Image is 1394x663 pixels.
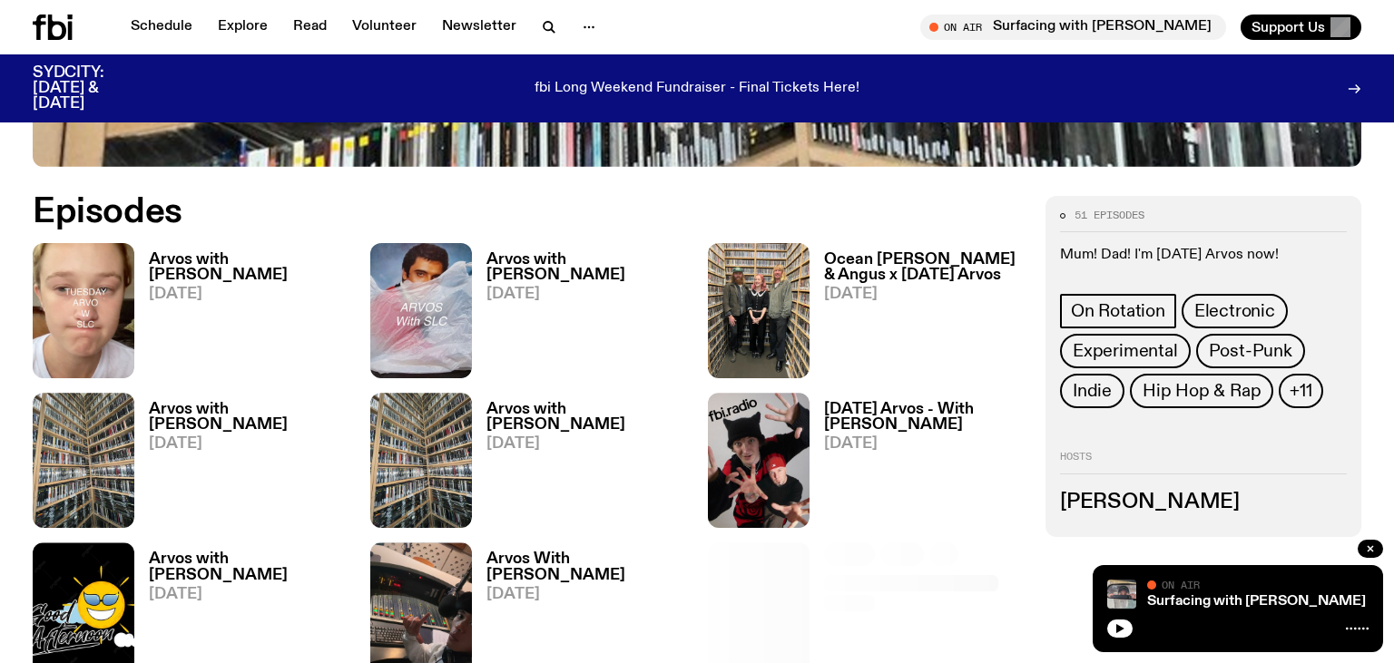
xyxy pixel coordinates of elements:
h3: Arvos with [PERSON_NAME] [149,252,348,283]
span: [DATE] [149,587,348,602]
a: [DATE] Arvos - With [PERSON_NAME][DATE] [810,402,1024,528]
img: A corner shot of the fbi music library [33,393,134,528]
a: Schedule [120,15,203,40]
button: Support Us [1241,15,1361,40]
p: Mum! Dad! I'm [DATE] Arvos now! [1060,247,1347,264]
span: [DATE] [824,436,1024,452]
img: A corner shot of the fbi music library [370,393,472,528]
span: Experimental [1073,341,1178,361]
span: Hip Hop & Rap [1143,381,1261,401]
span: [DATE] [824,287,1024,302]
h3: Arvos with [PERSON_NAME] [149,402,348,433]
a: Read [282,15,338,40]
a: Arvos with [PERSON_NAME][DATE] [472,252,686,378]
h3: Arvos with [PERSON_NAME] [149,551,348,582]
a: Ocean [PERSON_NAME] & Angus x [DATE] Arvos[DATE] [810,252,1024,378]
span: Support Us [1252,19,1325,35]
span: [DATE] [486,287,686,302]
span: [DATE] [486,436,686,452]
span: Electronic [1194,301,1275,321]
a: Explore [207,15,279,40]
h3: Ocean [PERSON_NAME] & Angus x [DATE] Arvos [824,252,1024,283]
span: Post-Punk [1209,341,1292,361]
a: Electronic [1182,294,1288,328]
span: [DATE] [486,587,686,602]
span: On Rotation [1071,301,1165,321]
a: Post-Punk [1196,334,1305,368]
h3: Arvos with [PERSON_NAME] [486,252,686,283]
button: +11 [1279,374,1322,408]
span: +11 [1290,381,1311,401]
h3: [PERSON_NAME] [1060,492,1347,512]
a: Surfacing with [PERSON_NAME] [1147,594,1366,609]
h2: Episodes [33,196,911,229]
a: Indie [1060,374,1124,408]
p: fbi Long Weekend Fundraiser - Final Tickets Here! [535,81,859,97]
span: On Air [1162,579,1200,590]
button: On AirSurfacing with [PERSON_NAME] [920,15,1226,40]
a: Hip Hop & Rap [1130,374,1273,408]
span: 51 episodes [1075,210,1144,220]
h3: Arvos with [PERSON_NAME] [486,402,686,433]
a: Experimental [1060,334,1191,368]
span: [DATE] [149,287,348,302]
a: Volunteer [341,15,427,40]
span: Indie [1073,381,1112,401]
a: Arvos with [PERSON_NAME][DATE] [472,402,686,528]
a: On Rotation [1060,294,1176,328]
a: Arvos with [PERSON_NAME][DATE] [134,252,348,378]
h3: [DATE] Arvos - With [PERSON_NAME] [824,402,1024,433]
a: Arvos with [PERSON_NAME][DATE] [134,402,348,528]
span: [DATE] [149,436,348,452]
h2: Hosts [1060,452,1347,473]
h3: Arvos With [PERSON_NAME] [486,551,686,582]
h3: SYDCITY: [DATE] & [DATE] [33,65,149,112]
a: Newsletter [431,15,527,40]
